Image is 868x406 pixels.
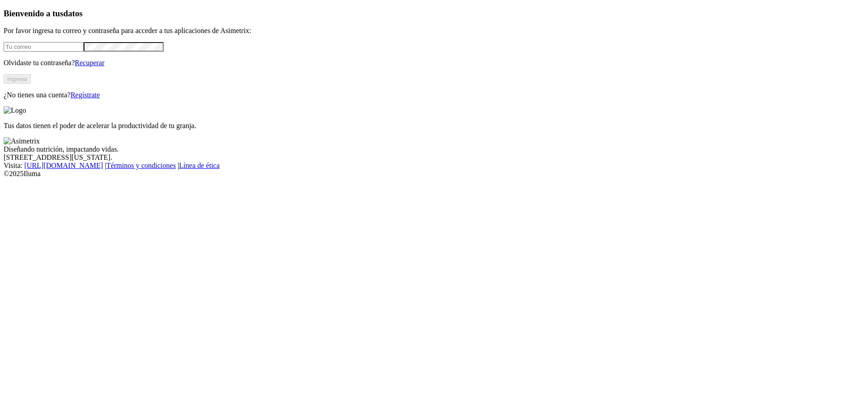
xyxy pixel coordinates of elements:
[4,27,864,35] p: Por favor ingresa tu correo y contraseña para acceder a tus aplicaciones de Asimetrix:
[4,91,864,99] p: ¿No tienes una cuenta?
[106,162,176,169] a: Términos y condiciones
[63,9,83,18] span: datos
[75,59,104,67] a: Recuperar
[4,42,84,52] input: Tu correo
[4,59,864,67] p: Olvidaste tu contraseña?
[4,162,864,170] div: Visita : | |
[4,9,864,19] h3: Bienvenido a tus
[71,91,100,99] a: Regístrate
[4,145,864,153] div: Diseñando nutrición, impactando vidas.
[179,162,220,169] a: Línea de ética
[4,122,864,130] p: Tus datos tienen el poder de acelerar la productividad de tu granja.
[4,137,40,145] img: Asimetrix
[4,106,26,115] img: Logo
[4,74,31,84] button: Ingresa
[4,153,864,162] div: [STREET_ADDRESS][US_STATE].
[4,170,864,178] div: © 2025 Iluma
[24,162,103,169] a: [URL][DOMAIN_NAME]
